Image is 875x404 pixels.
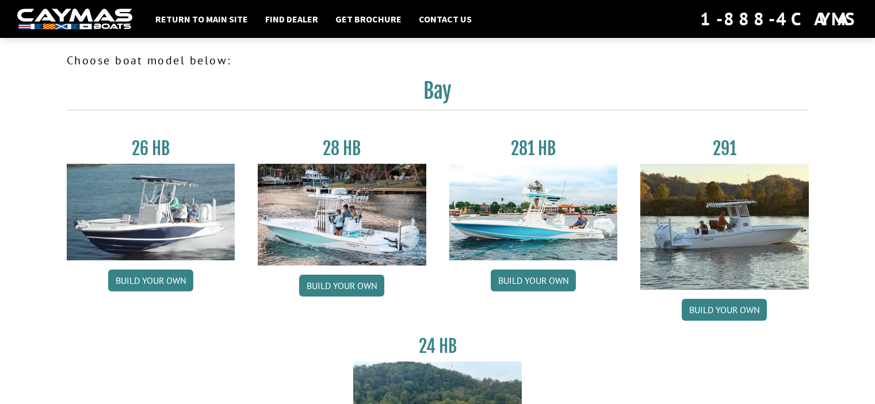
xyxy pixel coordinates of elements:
div: 1-888-4CAYMAS [700,6,858,32]
img: white-logo-c9c8dbefe5ff5ceceb0f0178aa75bf4bb51f6bca0971e226c86eb53dfe498488.png [17,9,132,30]
a: Contact Us [413,11,477,26]
a: Return to main site [150,11,254,26]
a: Build your own [682,299,767,321]
h3: 28 HB [258,138,426,159]
img: 28_hb_thumbnail_for_caymas_connect.jpg [258,164,426,266]
h2: Bay [67,78,809,110]
a: Get Brochure [330,11,407,26]
a: Find Dealer [259,11,324,26]
img: 26_new_photo_resized.jpg [67,164,235,260]
a: Build your own [299,275,384,297]
p: Choose boat model below: [67,52,809,69]
img: 291_Thumbnail.jpg [640,164,809,290]
a: Build your own [108,270,193,291]
h3: 26 HB [67,138,235,159]
h3: 24 HB [353,336,522,357]
a: Build your own [491,270,576,291]
img: 28-hb-twin.jpg [449,164,618,260]
h3: 291 [640,138,809,159]
h3: 281 HB [449,138,618,159]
